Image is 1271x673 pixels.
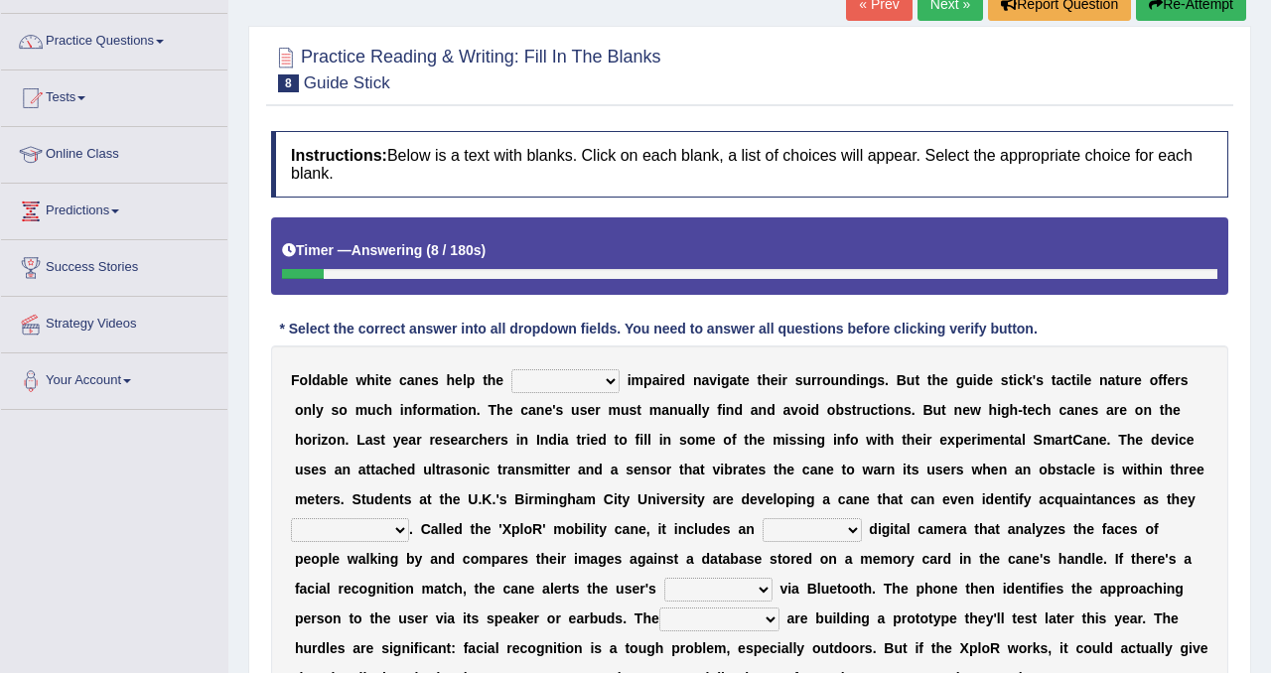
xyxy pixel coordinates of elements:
[869,372,878,388] b: g
[686,402,694,418] b: a
[1115,372,1120,388] b: t
[1056,372,1063,388] b: a
[1163,372,1168,388] b: f
[282,243,486,258] h5: Timer —
[1106,402,1114,418] b: a
[1129,372,1134,388] b: r
[1090,402,1098,418] b: s
[852,402,857,418] b: t
[1033,372,1036,388] b: '
[877,432,881,448] b: i
[796,432,804,448] b: s
[373,432,381,448] b: s
[341,372,349,388] b: e
[467,372,476,388] b: p
[782,402,790,418] b: a
[717,402,722,418] b: f
[1076,372,1080,388] b: i
[939,432,947,448] b: e
[771,372,778,388] b: e
[488,432,495,448] b: e
[679,432,687,448] b: s
[615,432,620,448] b: t
[693,372,702,388] b: n
[904,402,912,418] b: s
[833,432,837,448] b: i
[977,432,981,448] b: i
[417,402,426,418] b: o
[698,402,702,418] b: l
[1023,402,1028,418] b: t
[808,432,817,448] b: n
[321,432,328,448] b: z
[516,432,520,448] b: i
[1,184,227,233] a: Predictions
[587,402,595,418] b: e
[870,402,878,418] b: c
[581,432,586,448] b: r
[520,432,529,448] b: n
[312,372,321,388] b: d
[811,402,820,418] b: d
[505,402,513,418] b: e
[328,372,337,388] b: b
[528,402,536,418] b: a
[365,432,373,448] b: a
[678,402,687,418] b: u
[595,402,600,418] b: r
[915,432,922,448] b: e
[915,372,919,388] b: t
[488,372,496,388] b: h
[895,402,904,418] b: n
[1035,402,1043,418] b: c
[661,402,669,418] b: a
[845,432,850,448] b: f
[458,432,466,448] b: a
[1,353,227,403] a: Your Account
[619,432,628,448] b: o
[1063,372,1071,388] b: c
[734,402,743,418] b: d
[304,73,390,92] small: Guide Stick
[659,432,663,448] b: i
[571,402,580,418] b: u
[723,432,732,448] b: o
[694,402,698,418] b: l
[1052,372,1057,388] b: t
[379,372,384,388] b: t
[456,402,460,418] b: i
[730,372,738,388] b: a
[598,432,607,448] b: d
[954,402,963,418] b: n
[321,372,329,388] b: a
[737,372,742,388] b: t
[1,14,227,64] a: Practice Questions
[552,402,555,418] b: '
[1083,372,1091,388] b: e
[663,432,672,448] b: n
[337,432,346,448] b: n
[1083,402,1091,418] b: e
[785,432,789,448] b: i
[790,402,798,418] b: v
[1036,372,1044,388] b: s
[312,432,317,448] b: r
[328,432,337,448] b: o
[860,372,869,388] b: n
[835,402,844,418] b: b
[400,402,404,418] b: i
[431,372,439,388] b: s
[628,372,632,388] b: i
[647,432,651,448] b: l
[839,372,848,388] b: n
[964,372,973,388] b: u
[669,402,678,418] b: n
[1099,372,1108,388] b: n
[973,372,977,388] b: i
[701,372,709,388] b: a
[621,402,630,418] b: u
[399,372,407,388] b: c
[1074,402,1083,418] b: n
[1001,402,1010,418] b: g
[587,432,591,448] b: i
